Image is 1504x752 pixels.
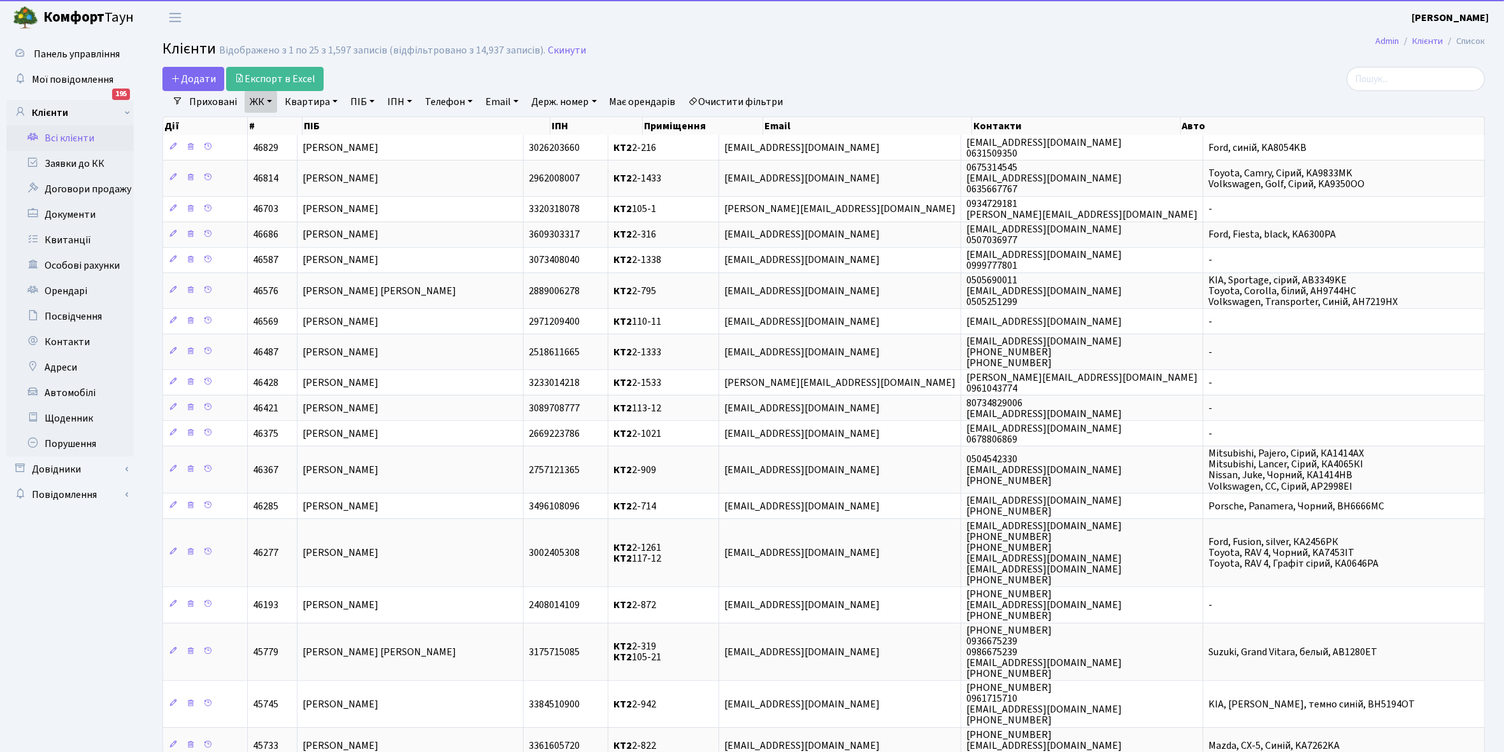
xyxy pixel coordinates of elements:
span: 3089708777 [529,401,580,415]
a: ЖК [245,91,277,113]
span: [PERSON_NAME] [303,499,378,513]
span: - [1208,401,1212,415]
a: Квитанції [6,227,134,253]
b: КТ2 [613,202,632,216]
span: 3002405308 [529,546,580,560]
span: 46428 [253,376,278,390]
a: Адреси [6,355,134,380]
span: [EMAIL_ADDRESS][DOMAIN_NAME] [724,427,880,441]
span: [PERSON_NAME] [303,697,378,711]
a: Клієнти [1412,34,1443,48]
span: 3609303317 [529,228,580,242]
span: 105-1 [613,202,656,216]
span: [PERSON_NAME][EMAIL_ADDRESS][DOMAIN_NAME] [724,376,956,390]
span: 3233014218 [529,376,580,390]
span: [EMAIL_ADDRESS][DOMAIN_NAME] [PHONE_NUMBER] [966,493,1122,518]
span: Ford, Fiesta, black, KA6300PA [1208,228,1336,242]
a: Контакти [6,329,134,355]
span: 2-316 [613,228,656,242]
b: КТ2 [613,639,632,653]
span: 2-942 [613,697,656,711]
span: [PHONE_NUMBER] 0936675239 0986675239 [EMAIL_ADDRESS][DOMAIN_NAME] [PHONE_NUMBER] [966,623,1122,681]
span: Ford, Fusion, silver, КА2456РК Toyota, RAV 4, Чорний, KA7453IT Toyota, RAV 4, Графіт сірий, КА0646РА [1208,535,1379,571]
th: Приміщення [643,117,764,135]
a: ПІБ [345,91,380,113]
b: КТ2 [613,551,632,565]
span: 2-909 [613,463,656,477]
span: 3026203660 [529,141,580,155]
span: [EMAIL_ADDRESS][DOMAIN_NAME] [724,171,880,185]
span: [EMAIL_ADDRESS][DOMAIN_NAME] [724,228,880,242]
span: [EMAIL_ADDRESS][DOMAIN_NAME] [PHONE_NUMBER] [PHONE_NUMBER] [966,334,1122,370]
a: Порушення [6,431,134,457]
span: - [1208,598,1212,612]
span: - [1208,202,1212,216]
span: Клієнти [162,38,216,60]
span: 0505690011 [EMAIL_ADDRESS][DOMAIN_NAME] 0505251299 [966,273,1122,309]
a: [PERSON_NAME] [1412,10,1489,25]
nav: breadcrumb [1356,28,1504,55]
span: [PERSON_NAME][EMAIL_ADDRESS][DOMAIN_NAME] 0961043774 [966,371,1198,395]
span: 3320318078 [529,202,580,216]
span: 3384510900 [529,697,580,711]
span: 3073408040 [529,253,580,267]
span: 46576 [253,284,278,298]
span: 46814 [253,171,278,185]
button: Переключити навігацію [159,7,191,28]
span: 2971209400 [529,315,580,329]
span: - [1208,427,1212,441]
span: 46569 [253,315,278,329]
img: logo.png [13,5,38,31]
a: Телефон [420,91,478,113]
span: 46367 [253,463,278,477]
a: Щоденник [6,406,134,431]
th: Контакти [972,117,1181,135]
span: [PERSON_NAME][EMAIL_ADDRESS][DOMAIN_NAME] [724,202,956,216]
span: 113-12 [613,401,661,415]
span: [PHONE_NUMBER] [EMAIL_ADDRESS][DOMAIN_NAME] [PHONE_NUMBER] [966,587,1122,623]
a: Орендарі [6,278,134,304]
span: 2-1333 [613,345,661,359]
span: 2-714 [613,499,656,513]
th: Email [763,117,972,135]
span: [PERSON_NAME] [303,427,378,441]
span: [EMAIL_ADDRESS][DOMAIN_NAME] [PHONE_NUMBER] [PHONE_NUMBER] [EMAIL_ADDRESS][DOMAIN_NAME] [EMAIL_AD... [966,519,1122,588]
span: Ford, синій, KA8054KB [1208,141,1307,155]
span: [EMAIL_ADDRESS][DOMAIN_NAME] [724,697,880,711]
b: КТ2 [613,697,632,711]
span: Toyota, Camry, Сірий, KA9833MK Volkswagen, Golf, Сірий, KA9350OO [1208,166,1364,191]
span: 2-1433 [613,171,661,185]
span: - [1208,345,1212,359]
span: 3175715085 [529,645,580,659]
b: КТ2 [613,315,632,329]
span: 2-216 [613,141,656,155]
span: [PERSON_NAME] [303,228,378,242]
span: [PERSON_NAME] [303,202,378,216]
span: [PERSON_NAME] [303,376,378,390]
span: 2-872 [613,598,656,612]
span: - [1208,376,1212,390]
span: Mitsubishi, Pajero, Сірий, КА1414АХ Mitsubishi, Lancer, Сірий, КА4065КІ Nissan, Juke, Чорний, КА1... [1208,446,1364,493]
span: 80734829006 [EMAIL_ADDRESS][DOMAIN_NAME] [966,396,1122,421]
span: 46277 [253,546,278,560]
th: Авто [1181,117,1486,135]
a: Клієнти [6,100,134,125]
a: Додати [162,67,224,91]
span: [EMAIL_ADDRESS][DOMAIN_NAME] [724,315,880,329]
span: 46686 [253,228,278,242]
a: Має орендарів [605,91,681,113]
th: # [248,117,302,135]
span: [EMAIL_ADDRESS][DOMAIN_NAME] [966,315,1122,329]
b: КТ2 [613,253,632,267]
span: [PERSON_NAME] [303,315,378,329]
b: КТ2 [613,463,632,477]
a: Довідники [6,457,134,482]
span: 46375 [253,427,278,441]
b: КТ2 [613,541,632,555]
b: КТ2 [613,376,632,390]
span: Панель управління [34,47,120,61]
span: 2-1021 [613,427,661,441]
span: 45745 [253,697,278,711]
a: Документи [6,202,134,227]
span: [PERSON_NAME] [303,598,378,612]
